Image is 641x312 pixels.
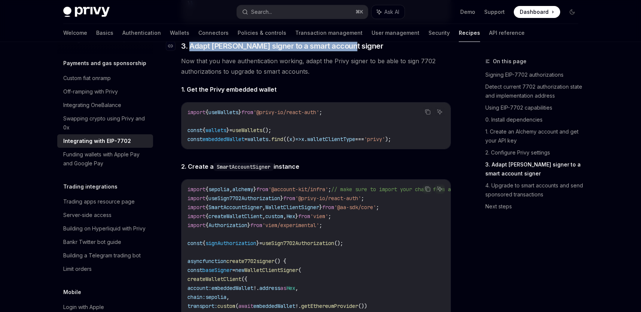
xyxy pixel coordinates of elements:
span: } [226,127,229,134]
span: wallets [247,136,268,143]
span: { [205,213,208,220]
span: { [205,186,208,193]
a: Signing EIP-7702 authorizations [485,69,584,81]
span: create7702signer [226,258,274,264]
span: '@aa-sdk/core' [334,204,376,211]
span: , [283,213,286,220]
span: { [205,195,208,202]
span: { [205,204,208,211]
a: User management [372,24,419,42]
span: import [187,186,205,193]
span: ⌘ K [355,9,363,15]
span: import [187,109,205,116]
div: Building a Telegram trading bot [63,251,141,260]
span: Authorization [208,222,247,229]
span: getEthereumProvider [301,303,358,309]
span: Hex [286,213,295,220]
a: Trading apps resource page [57,195,153,208]
span: createWalletClient [208,213,262,220]
button: Ask AI [435,184,445,194]
span: import [187,204,205,211]
span: } [295,213,298,220]
a: Funding wallets with Apple Pay and Google Pay [57,148,153,170]
h5: Trading integrations [63,182,117,191]
span: from [241,109,253,116]
span: . [304,136,307,143]
span: // make sure to import your chain from account-kit, not viem [331,186,511,193]
a: Wallets [170,24,189,42]
div: Integrating with EIP-7702 [63,137,131,146]
span: Ask AI [384,8,399,16]
span: ; [319,109,322,116]
span: === [355,136,364,143]
span: () { [274,258,286,264]
span: embeddedWallet [211,285,253,291]
span: SmartAccountSigner [208,204,262,211]
span: sepolia [208,186,229,193]
span: new [235,267,244,273]
span: from [322,204,334,211]
button: Toggle dark mode [566,6,578,18]
span: useSign7702Authorization [262,240,334,247]
a: Custom fiat onramp [57,71,153,85]
span: } [256,240,259,247]
span: , [295,285,298,291]
span: = [244,136,247,143]
span: . [256,285,259,291]
span: address [259,285,280,291]
button: Copy the contents from the code block [423,107,433,117]
div: Funding wallets with Apple Pay and Google Pay [63,150,149,168]
span: function [202,258,226,264]
span: from [283,195,295,202]
span: from [250,222,262,229]
span: WalletClientSigner [265,204,319,211]
div: Limit orders [63,264,92,273]
span: (); [334,240,343,247]
span: = [229,127,232,134]
span: ()) [358,303,367,309]
a: Welcome [63,24,87,42]
span: ; [328,186,331,193]
a: Limit orders [57,262,153,276]
span: walletClientType [307,136,355,143]
span: async [187,258,202,264]
span: await [238,303,253,309]
a: 3. Adapt [PERSON_NAME] signer to a smart account signer [485,159,584,180]
span: import [187,222,205,229]
span: find [271,136,283,143]
span: . [298,303,301,309]
span: } [319,204,322,211]
span: import [187,213,205,220]
a: Demo [460,8,475,16]
span: custom [265,213,283,220]
div: Integrating OneBalance [63,101,121,110]
span: ! [253,285,256,291]
a: Server-side access [57,208,153,222]
a: Building a Telegram trading bot [57,249,153,262]
a: Transaction management [295,24,363,42]
div: Swapping crypto using Privy and 0x [63,114,149,132]
span: alchemy [232,186,253,193]
span: { [205,109,208,116]
a: Using EIP-7702 capabilities [485,102,584,114]
a: Navigate to header [166,41,181,51]
span: On this page [493,57,526,66]
a: Security [428,24,450,42]
span: custom [217,303,235,309]
button: Search...⌘K [237,5,368,19]
span: as [280,285,286,291]
a: Authentication [122,24,161,42]
strong: 2. Create a instance [181,163,299,170]
div: Trading apps resource page [63,197,135,206]
span: wallets [205,127,226,134]
span: 'privy' [364,136,385,143]
span: ) [292,136,295,143]
span: ! [295,303,298,309]
span: x [301,136,304,143]
h5: Payments and gas sponsorship [63,59,146,68]
span: transport: [187,303,217,309]
span: '@privy-io/react-auth' [295,195,361,202]
a: Recipes [459,24,480,42]
span: const [187,267,202,273]
img: dark logo [63,7,110,17]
